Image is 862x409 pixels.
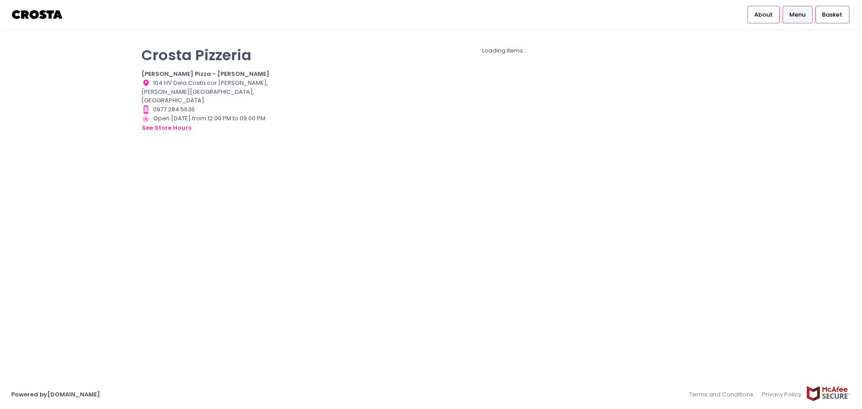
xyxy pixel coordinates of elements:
[11,390,100,399] a: Powered by[DOMAIN_NAME]
[754,10,773,19] span: About
[141,70,269,78] b: [PERSON_NAME] Pizza - [PERSON_NAME]
[783,6,813,23] a: Menu
[141,123,192,133] button: see store hours
[289,46,721,55] div: Loading items...
[822,10,842,19] span: Basket
[141,105,278,114] div: 0977 284 5636
[789,10,805,19] span: Menu
[748,6,780,23] a: About
[689,386,758,403] a: Terms and Conditions
[11,7,64,22] img: logo
[141,114,278,133] div: Open [DATE] from 12:00 PM to 09:00 PM
[141,79,278,105] div: 104 HV Dela Costa cor [PERSON_NAME], [PERSON_NAME][GEOGRAPHIC_DATA], [GEOGRAPHIC_DATA]
[806,386,851,401] img: mcafee-secure
[141,46,278,64] p: Crosta Pizzeria
[758,386,806,403] a: Privacy Policy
